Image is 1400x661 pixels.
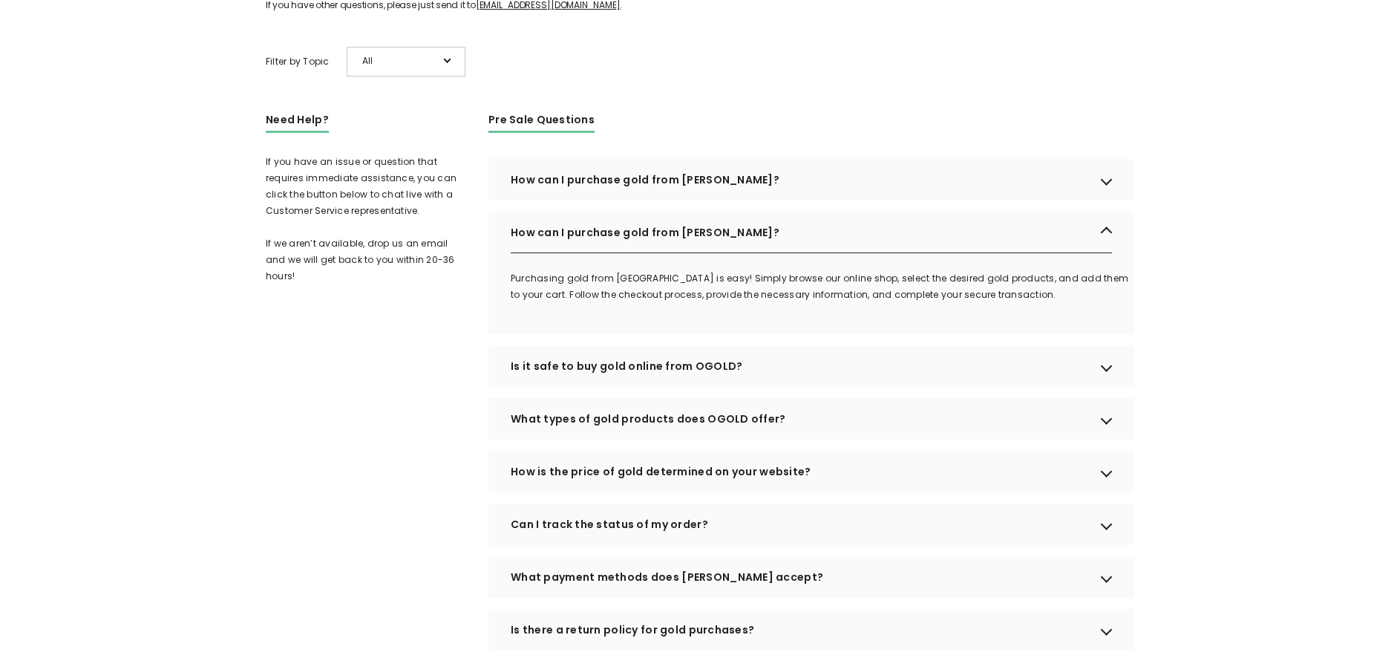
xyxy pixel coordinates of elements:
[266,111,329,133] h3: Need Help?
[488,111,595,133] h3: Pre Sale Questions
[347,47,465,76] div: All
[488,451,1134,492] div: How is the price of gold determined on your website?
[488,398,1134,440] div: What types of gold products does OGOLD offer?
[266,53,330,70] span: Filter by Topic
[488,345,1134,387] div: Is it safe to buy gold online from OGOLD?
[488,556,1134,598] div: What payment methods does [PERSON_NAME] accept?
[488,212,1134,253] div: How can I purchase gold from [PERSON_NAME]?
[362,53,436,69] span: All
[266,155,457,282] span: If you have an issue or question that requires immediate assistance, you can click the button bel...
[488,159,1134,201] div: How can I purchase gold from [PERSON_NAME]?
[488,609,1134,651] div: Is there a return policy for gold purchases?
[511,270,1134,303] p: Purchasing gold from [GEOGRAPHIC_DATA] is easy! Simply browse our online shop, select the desired...
[488,504,1134,545] div: Can I track the status of my order?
